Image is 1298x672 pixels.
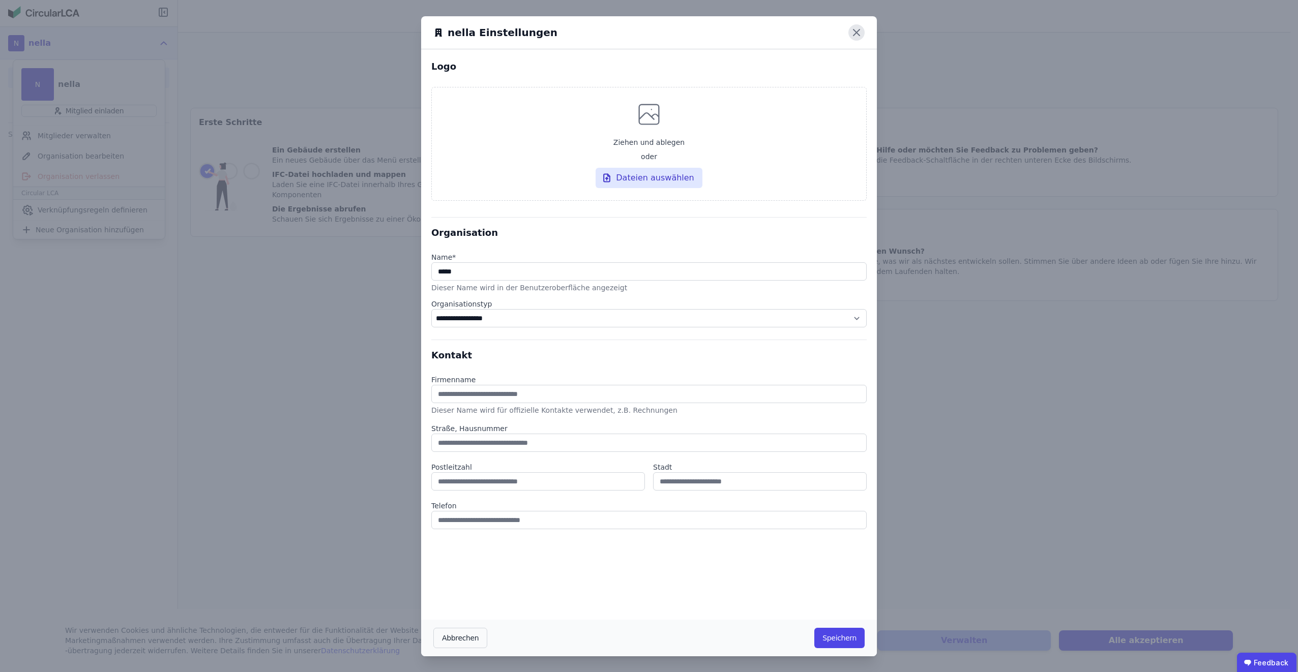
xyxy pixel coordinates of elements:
label: audits.requiredField [431,252,867,262]
span: Dieser Name wird in der Benutzeroberfläche angezeigt [431,284,627,292]
div: Kontakt [431,348,867,362]
label: Organisationstyp [431,299,867,309]
div: Dateien auswählen [596,168,702,188]
span: Dieser Name wird für offizielle Kontakte verwendet, z.B. Rechnungen [431,406,677,414]
div: Logo [431,59,867,74]
label: Postleitzahl [431,462,645,472]
label: Firmenname [431,375,867,385]
button: Speichern [814,628,865,648]
span: Ziehen und ablegen [613,137,685,147]
label: Straße, Hausnummer [431,423,867,434]
button: Abbrechen [433,628,487,648]
label: Telefon [431,501,867,511]
span: oder [641,151,657,162]
label: Stadt [653,462,867,472]
h6: nella Einstellungen [444,25,557,40]
div: Organisation [431,226,867,240]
